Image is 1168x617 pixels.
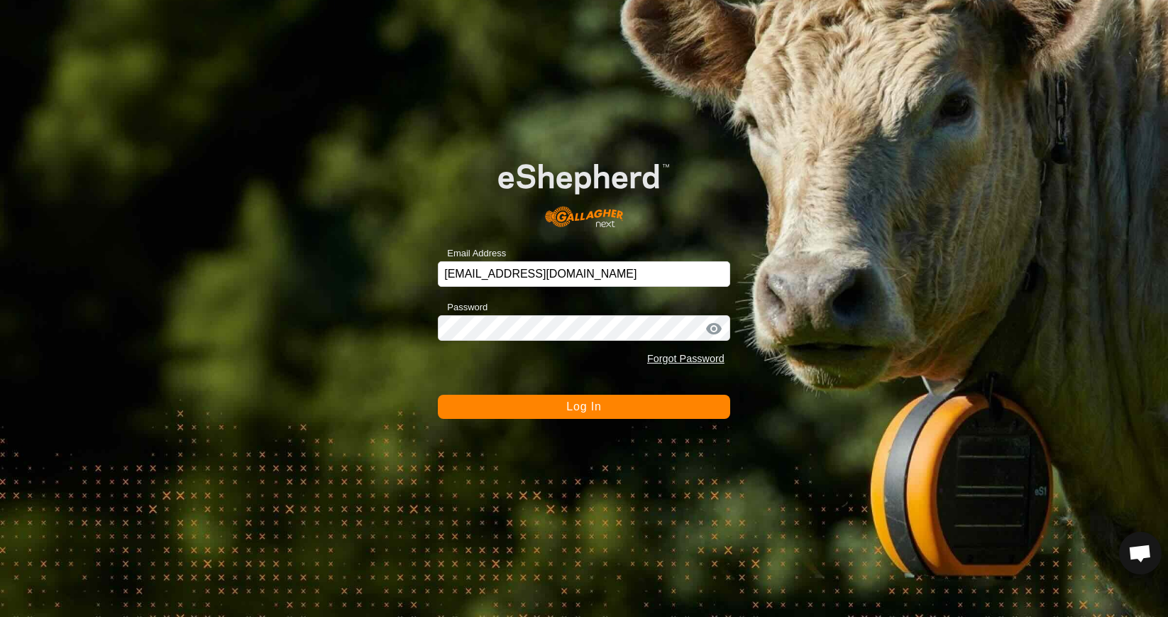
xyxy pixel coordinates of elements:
a: Open chat [1119,532,1162,574]
label: Password [438,300,487,315]
a: Forgot Password [647,353,725,364]
label: Email Address [438,246,506,261]
button: Log In [438,395,730,419]
input: Email Address [438,261,730,287]
span: Log In [566,400,601,413]
img: E-shepherd Logo [467,139,700,239]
